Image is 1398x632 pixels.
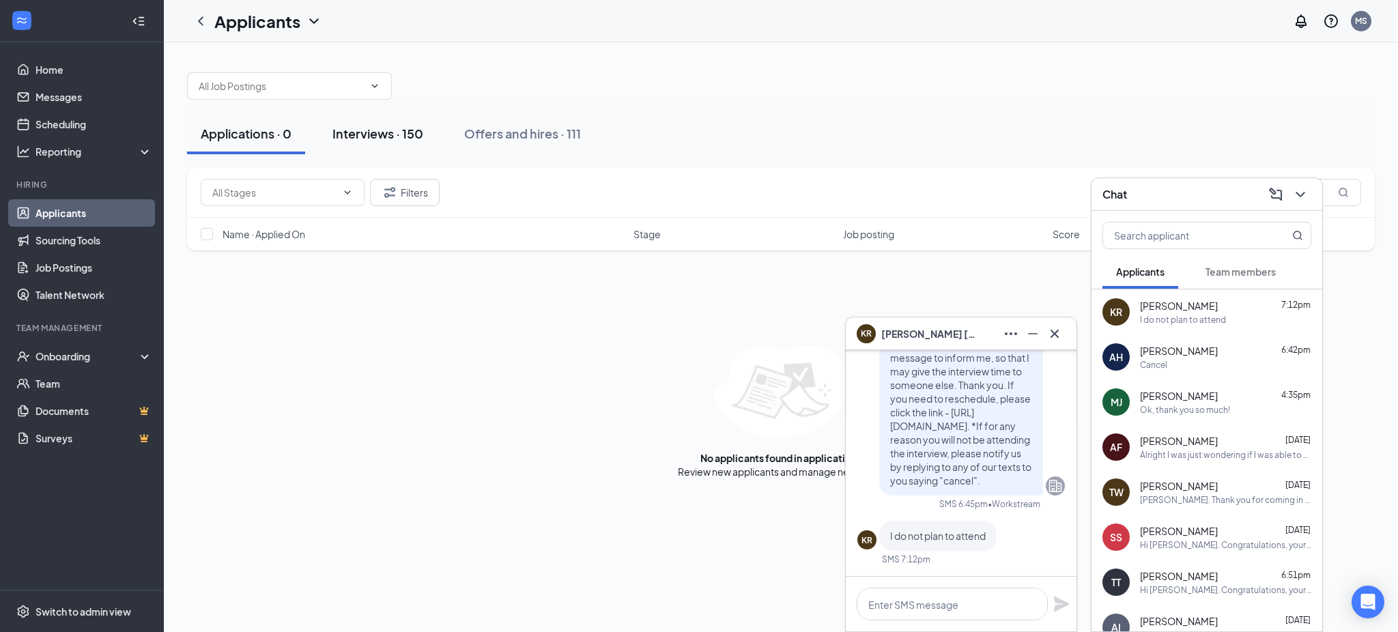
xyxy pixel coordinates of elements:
span: Applicants [1116,265,1165,278]
svg: MagnifyingGlass [1338,187,1349,198]
a: Home [35,56,152,83]
a: Messages [35,83,152,111]
div: [PERSON_NAME]. Thank you for coming in for the interviews. We have initially filled our positions... [1140,494,1311,506]
span: I do not plan to attend [890,530,986,542]
h1: Applicants [214,10,300,33]
span: [PERSON_NAME] [PERSON_NAME] [881,326,977,341]
input: All Job Postings [199,78,364,94]
span: Score [1053,227,1080,241]
div: Team Management [16,322,149,334]
a: Applicants [35,199,152,227]
span: Name · Applied On [223,227,305,241]
div: Open Intercom Messenger [1352,586,1384,618]
div: SS [1110,530,1122,544]
div: Cancel [1140,359,1167,371]
svg: ChevronLeft [192,13,209,29]
span: Team members [1206,265,1276,278]
button: ChevronDown [1289,184,1311,205]
span: 7:12pm [1281,300,1311,310]
svg: Collapse [132,14,145,28]
div: MJ [1111,395,1122,409]
button: Minimize [1022,323,1044,345]
div: Ok, thank you so much! [1140,404,1230,416]
span: 6:51pm [1281,570,1311,580]
span: 6:42pm [1281,345,1311,355]
input: All Stages [212,185,337,200]
svg: Plane [1053,596,1070,612]
div: AF [1110,440,1122,454]
svg: Settings [16,605,30,618]
span: [DATE] [1285,480,1311,490]
div: TW [1109,485,1124,499]
div: Alright I was just wondering if I was able to switch it [1140,449,1311,461]
div: Review new applicants and manage next steps [678,465,884,478]
input: Search applicant [1103,222,1265,248]
div: No applicants found in applications [700,451,861,465]
a: Talent Network [35,281,152,308]
button: Ellipses [1000,323,1022,345]
svg: Filter [382,184,398,201]
a: Job Postings [35,254,152,281]
div: Switch to admin view [35,605,131,618]
svg: QuestionInfo [1323,13,1339,29]
span: 4:35pm [1281,390,1311,400]
span: [PERSON_NAME] [1140,299,1218,313]
img: empty-state [715,346,848,437]
svg: Company [1047,478,1064,494]
span: [PERSON_NAME] [1140,434,1218,448]
svg: UserCheck [16,349,30,363]
div: KR [861,534,872,546]
svg: Ellipses [1003,326,1019,342]
a: Sourcing Tools [35,227,152,254]
div: Applications · 0 [201,125,291,142]
div: Offers and hires · 111 [464,125,581,142]
span: Stage [633,227,661,241]
div: Interviews · 150 [332,125,423,142]
span: • Workstream [988,498,1040,510]
a: Scheduling [35,111,152,138]
div: Hiring [16,179,149,190]
button: ComposeMessage [1265,184,1287,205]
h3: Chat [1102,187,1127,202]
div: Reporting [35,145,153,158]
svg: WorkstreamLogo [15,14,29,27]
svg: Notifications [1293,13,1309,29]
span: [PERSON_NAME] [1140,524,1218,538]
span: [DATE] [1285,525,1311,535]
svg: ChevronDown [1292,186,1309,203]
div: I do not plan to attend [1140,314,1226,326]
svg: MagnifyingGlass [1292,230,1303,241]
svg: Cross [1046,326,1063,342]
svg: ChevronDown [342,187,353,198]
span: [PERSON_NAME] [1140,389,1218,403]
a: Team [35,370,152,397]
span: [DATE] [1285,435,1311,445]
svg: Analysis [16,145,30,158]
span: [PERSON_NAME] [1140,569,1218,583]
div: MS [1355,15,1367,27]
div: TT [1111,575,1121,589]
svg: Minimize [1025,326,1041,342]
div: KR [1110,305,1122,319]
svg: ComposeMessage [1268,186,1284,203]
svg: ChevronDown [306,13,322,29]
span: [DATE] [1285,615,1311,625]
div: Hi [PERSON_NAME]. Congratulations, your onsite interview with [DEMOGRAPHIC_DATA]-fil-A for Back o... [1140,584,1311,596]
span: Hi [PERSON_NAME], This is a friendly reminder of your interview scheduled for: [DATE] 6:45 PM . I... [890,283,1031,487]
span: [PERSON_NAME] [1140,344,1218,358]
div: SMS 7:12pm [882,554,930,565]
svg: ChevronDown [369,81,380,91]
a: DocumentsCrown [35,397,152,425]
div: AH [1109,350,1123,364]
button: Cross [1044,323,1066,345]
a: SurveysCrown [35,425,152,452]
span: [PERSON_NAME] [1140,614,1218,628]
button: Filter Filters [370,179,440,206]
span: [PERSON_NAME] [1140,479,1218,493]
span: Job posting [843,227,894,241]
div: Hi [PERSON_NAME]. Congratulations, your meeting with [DEMOGRAPHIC_DATA]-fil-A for Front of House ... [1140,539,1311,551]
div: Onboarding [35,349,141,363]
div: SMS 6:45pm [939,498,988,510]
